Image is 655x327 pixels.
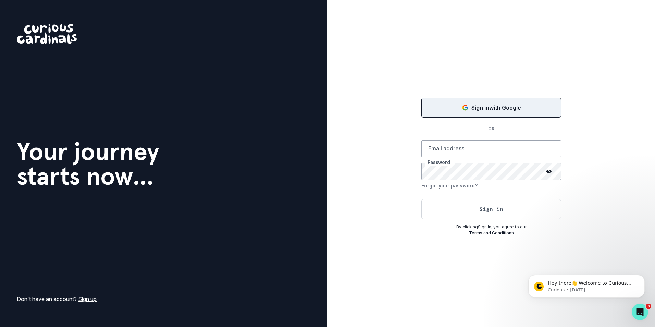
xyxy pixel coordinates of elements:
iframe: Intercom live chat [632,304,648,320]
a: Terms and Conditions [469,230,514,235]
button: Forgot your password? [421,180,478,191]
p: Sign in with Google [471,104,521,112]
p: By clicking Sign In , you agree to our [421,224,561,230]
p: OR [484,126,498,132]
button: Sign in [421,199,561,219]
button: Sign in with Google (GSuite) [421,98,561,118]
p: Don't have an account? [17,295,97,303]
iframe: Intercom notifications message [518,261,655,308]
a: Sign up [78,295,97,302]
img: Curious Cardinals Logo [17,24,77,44]
span: 3 [646,304,651,309]
h1: Your journey starts now... [17,139,159,189]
